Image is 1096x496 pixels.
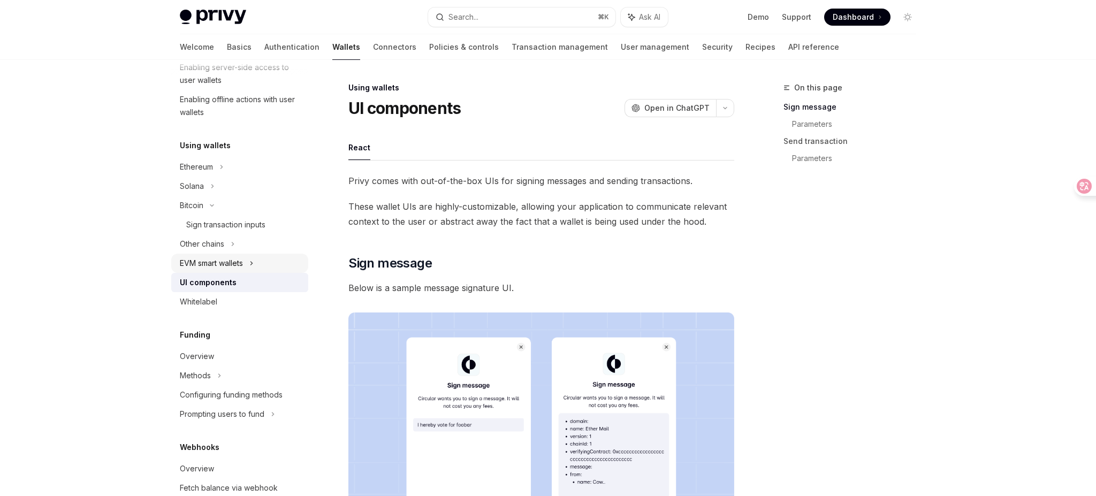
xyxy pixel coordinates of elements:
[792,150,925,167] a: Parameters
[180,180,204,193] div: Solana
[171,90,308,122] a: Enabling offline actions with user wallets
[180,34,214,60] a: Welcome
[180,276,237,289] div: UI components
[794,81,842,94] span: On this page
[621,34,689,60] a: User management
[348,199,734,229] span: These wallet UIs are highly-customizable, allowing your application to communicate relevant conte...
[639,12,660,22] span: Ask AI
[180,462,214,475] div: Overview
[348,135,370,160] button: React
[180,257,243,270] div: EVM smart wallets
[348,98,461,118] h1: UI components
[625,99,716,117] button: Open in ChatGPT
[171,215,308,234] a: Sign transaction inputs
[180,369,211,382] div: Methods
[227,34,252,60] a: Basics
[180,441,219,454] h5: Webhooks
[180,482,278,494] div: Fetch balance via webhook
[180,388,283,401] div: Configuring funding methods
[180,93,302,119] div: Enabling offline actions with user wallets
[621,7,668,27] button: Ask AI
[428,7,615,27] button: Search...⌘K
[899,9,916,26] button: Toggle dark mode
[833,12,874,22] span: Dashboard
[748,12,769,22] a: Demo
[348,82,734,93] div: Using wallets
[264,34,319,60] a: Authentication
[180,238,224,250] div: Other chains
[598,13,609,21] span: ⌘ K
[180,295,217,308] div: Whitelabel
[171,273,308,292] a: UI components
[180,329,210,341] h5: Funding
[171,459,308,478] a: Overview
[171,292,308,311] a: Whitelabel
[448,11,478,24] div: Search...
[180,10,246,25] img: light logo
[782,12,811,22] a: Support
[745,34,775,60] a: Recipes
[644,103,710,113] span: Open in ChatGPT
[792,116,925,133] a: Parameters
[180,350,214,363] div: Overview
[702,34,733,60] a: Security
[348,255,432,272] span: Sign message
[429,34,499,60] a: Policies & controls
[332,34,360,60] a: Wallets
[512,34,608,60] a: Transaction management
[783,98,925,116] a: Sign message
[180,139,231,152] h5: Using wallets
[180,408,264,421] div: Prompting users to fund
[373,34,416,60] a: Connectors
[824,9,890,26] a: Dashboard
[788,34,839,60] a: API reference
[180,161,213,173] div: Ethereum
[171,347,308,366] a: Overview
[186,218,265,231] div: Sign transaction inputs
[180,199,203,212] div: Bitcoin
[348,280,734,295] span: Below is a sample message signature UI.
[348,173,734,188] span: Privy comes with out-of-the-box UIs for signing messages and sending transactions.
[171,385,308,405] a: Configuring funding methods
[783,133,925,150] a: Send transaction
